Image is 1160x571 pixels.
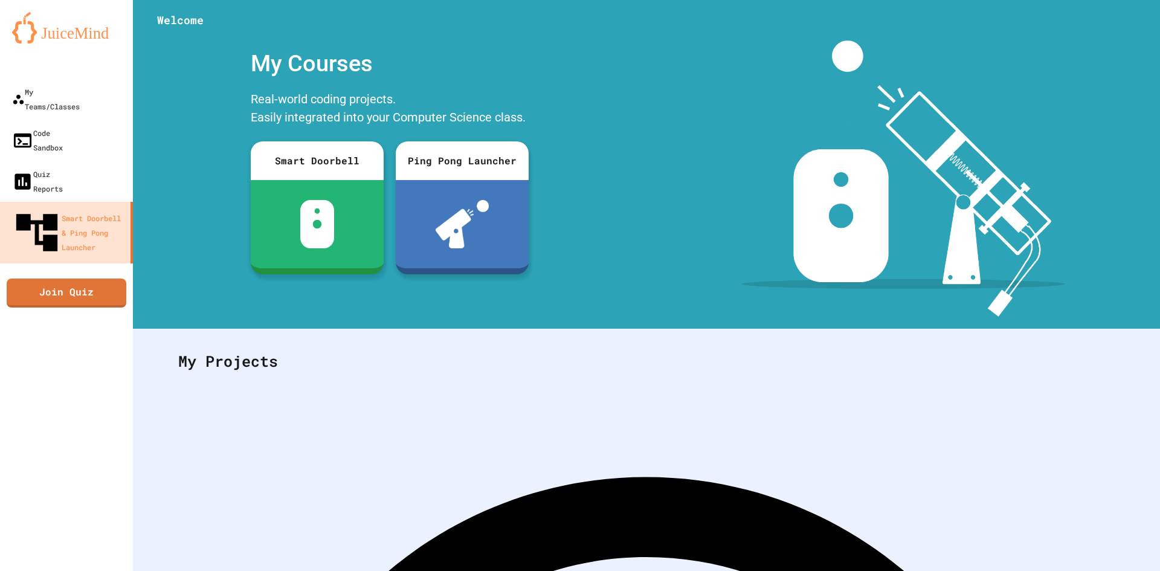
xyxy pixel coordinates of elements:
[12,126,63,155] div: Code Sandbox
[166,338,1127,385] div: My Projects
[396,141,529,180] div: Ping Pong Launcher
[12,85,80,114] div: My Teams/Classes
[7,279,126,308] a: Join Quiz
[12,167,63,196] div: Quiz Reports
[245,87,535,132] div: Real-world coding projects. Easily integrated into your Computer Science class.
[12,12,121,44] img: logo-orange.svg
[245,40,535,87] div: My Courses
[251,141,384,180] div: Smart Doorbell
[300,200,335,248] img: sdb-white.svg
[436,200,489,248] img: ppl-with-ball.png
[12,208,126,257] div: Smart Doorbell & Ping Pong Launcher
[741,40,1065,317] img: banner-image-my-projects.png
